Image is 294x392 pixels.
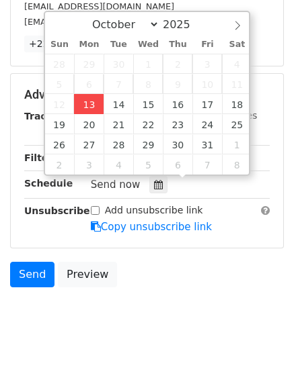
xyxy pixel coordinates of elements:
span: October 27, 2025 [74,134,104,154]
span: October 4, 2025 [222,54,252,74]
span: October 28, 2025 [104,134,133,154]
span: October 8, 2025 [133,74,163,94]
span: Mon [74,40,104,49]
span: October 23, 2025 [163,114,192,134]
span: Sat [222,40,252,49]
span: October 6, 2025 [74,74,104,94]
span: October 19, 2025 [45,114,75,134]
strong: Schedule [24,178,73,189]
a: Send [10,262,54,287]
span: September 29, 2025 [74,54,104,74]
span: October 9, 2025 [163,74,192,94]
small: [EMAIL_ADDRESS][DOMAIN_NAME] [24,1,174,11]
span: October 11, 2025 [222,74,252,94]
strong: Tracking [24,111,69,121]
a: Copy unsubscribe link [91,221,212,233]
span: November 6, 2025 [163,154,192,175]
span: October 20, 2025 [74,114,104,134]
span: Wed [133,40,163,49]
span: November 8, 2025 [222,154,252,175]
span: October 2, 2025 [163,54,192,74]
label: Add unsubscribe link [105,203,203,217]
span: October 18, 2025 [222,94,252,114]
span: October 30, 2025 [163,134,192,154]
input: Year [159,18,208,31]
span: October 1, 2025 [133,54,163,74]
span: November 7, 2025 [192,154,222,175]
span: October 25, 2025 [222,114,252,134]
strong: Filters [24,152,59,163]
strong: Unsubscribe [24,205,90,216]
span: November 5, 2025 [133,154,163,175]
span: Thu [163,40,192,49]
span: September 30, 2025 [104,54,133,74]
span: October 29, 2025 [133,134,163,154]
span: Sun [45,40,75,49]
span: October 14, 2025 [104,94,133,114]
span: October 17, 2025 [192,94,222,114]
span: October 3, 2025 [192,54,222,74]
span: October 13, 2025 [74,94,104,114]
span: October 21, 2025 [104,114,133,134]
span: October 26, 2025 [45,134,75,154]
span: October 15, 2025 [133,94,163,114]
span: Tue [104,40,133,49]
a: +22 more [24,36,81,52]
span: November 2, 2025 [45,154,75,175]
h5: Advanced [24,87,270,102]
span: November 4, 2025 [104,154,133,175]
span: October 7, 2025 [104,74,133,94]
span: October 16, 2025 [163,94,192,114]
span: September 28, 2025 [45,54,75,74]
small: [EMAIL_ADDRESS][DOMAIN_NAME] [24,17,174,27]
span: Fri [192,40,222,49]
iframe: Chat Widget [227,328,294,392]
span: October 24, 2025 [192,114,222,134]
span: October 5, 2025 [45,74,75,94]
span: Send now [91,179,141,191]
span: November 1, 2025 [222,134,252,154]
a: Preview [58,262,117,287]
span: October 12, 2025 [45,94,75,114]
span: October 10, 2025 [192,74,222,94]
span: October 31, 2025 [192,134,222,154]
span: November 3, 2025 [74,154,104,175]
span: October 22, 2025 [133,114,163,134]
